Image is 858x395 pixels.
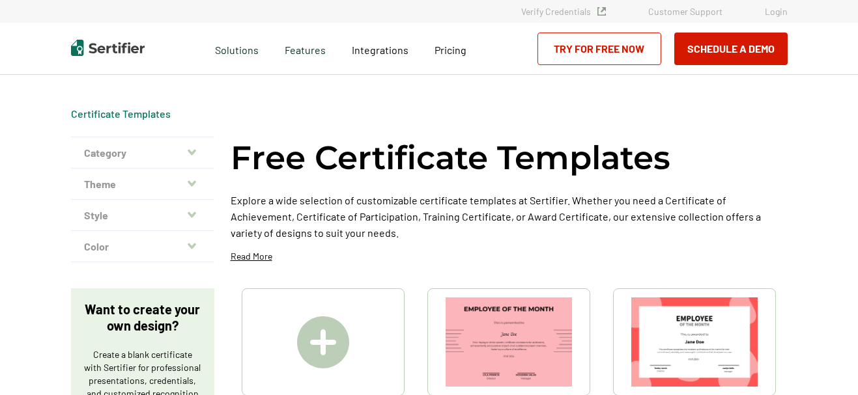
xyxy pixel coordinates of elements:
a: Verify Credentials [521,6,606,17]
span: Integrations [352,44,408,56]
span: Solutions [215,40,259,57]
div: Breadcrumb [71,107,171,120]
a: Login [765,6,788,17]
img: Simple & Modern Employee of the Month Certificate Template [446,297,572,387]
h1: Free Certificate Templates [231,137,670,179]
a: Certificate Templates [71,107,171,120]
img: Sertifier | Digital Credentialing Platform [71,40,145,56]
button: Category [71,137,214,169]
p: Explore a wide selection of customizable certificate templates at Sertifier. Whether you need a C... [231,192,788,241]
a: Pricing [435,40,466,57]
p: Read More [231,250,272,263]
button: Color [71,231,214,262]
img: Modern & Red Employee of the Month Certificate Template [631,297,758,387]
button: Style [71,200,214,231]
span: Pricing [435,44,466,56]
a: Try for Free Now [537,33,661,65]
button: Theme [71,169,214,200]
a: Integrations [352,40,408,57]
img: Create A Blank Certificate [297,316,349,368]
img: Verified [597,7,606,16]
span: Features [285,40,326,57]
a: Customer Support [648,6,722,17]
p: Want to create your own design? [84,301,201,334]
